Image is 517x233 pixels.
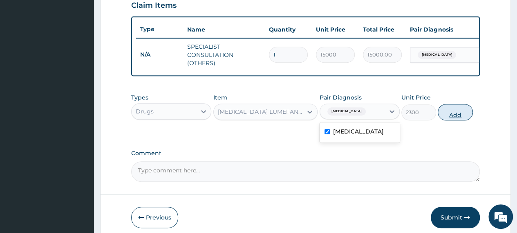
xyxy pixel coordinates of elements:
th: Name [183,21,265,38]
span: We're online! [47,66,113,149]
span: [MEDICAL_DATA] [327,107,366,115]
div: Drugs [136,107,154,115]
div: Minimize live chat window [134,4,154,24]
label: Types [131,94,148,101]
th: Type [136,22,183,37]
textarea: Type your message and hit 'Enter' [4,150,156,179]
th: Quantity [265,21,312,38]
label: Item [213,93,227,102]
th: Pair Diagnosis [406,21,496,38]
label: Comment [131,150,480,157]
td: SPECIALIST CONSULTATION (OTHERS) [183,38,265,71]
button: Add [438,104,472,120]
label: Pair Diagnosis [320,93,362,102]
th: Unit Price [312,21,359,38]
img: d_794563401_company_1708531726252_794563401 [15,41,33,61]
div: Chat with us now [43,46,137,57]
h3: Claim Items [131,1,177,10]
span: [MEDICAL_DATA] [418,51,456,59]
th: Total Price [359,21,406,38]
button: Previous [131,207,178,228]
label: [MEDICAL_DATA] [333,127,384,136]
label: Unit Price [401,93,431,102]
td: N/A [136,47,183,62]
button: Submit [431,207,480,228]
div: [MEDICAL_DATA] LUMEFANTRIN DISPERSABLE1 PCK [218,108,304,116]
